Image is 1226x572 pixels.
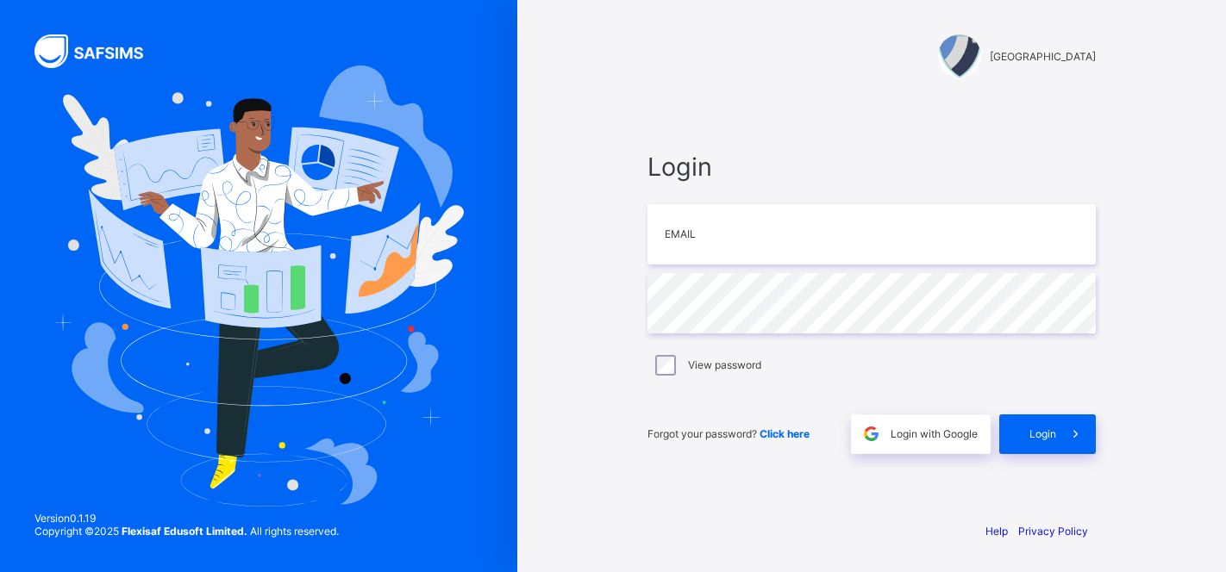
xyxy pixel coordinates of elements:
span: Login with Google [891,427,978,440]
strong: Flexisaf Edusoft Limited. [122,525,247,538]
img: SAFSIMS Logo [34,34,164,68]
a: Help [985,525,1008,538]
span: Forgot your password? [647,427,810,440]
span: Login [647,152,1096,182]
img: google.396cfc9801f0270233282035f929180a.svg [861,424,881,444]
span: Copyright © 2025 All rights reserved. [34,525,339,538]
span: Version 0.1.19 [34,512,339,525]
span: Login [1029,427,1056,440]
label: View password [688,358,761,371]
a: Click here [760,427,810,440]
a: Privacy Policy [1018,525,1088,538]
img: Hero Image [53,65,464,507]
span: [GEOGRAPHIC_DATA] [990,50,1096,63]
